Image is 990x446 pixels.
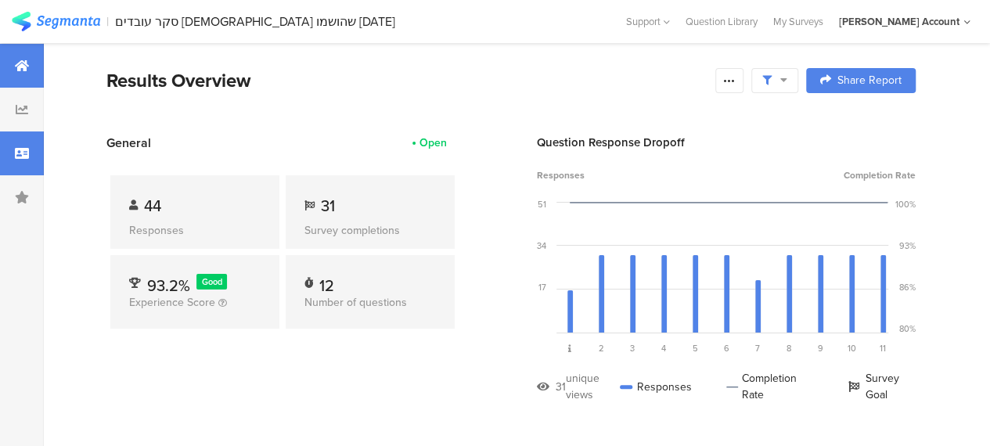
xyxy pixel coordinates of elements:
span: 6 [724,342,729,354]
div: Responses [129,222,261,239]
div: 51 [538,198,546,210]
div: 12 [319,274,334,290]
div: 100% [895,198,916,210]
div: 93% [899,239,916,252]
span: Completion Rate [844,168,916,182]
span: 9 [818,342,823,354]
div: 34 [537,239,546,252]
div: 17 [538,281,546,293]
span: 93.2% [147,274,190,297]
span: Good [202,275,222,288]
div: unique views [566,370,620,403]
div: Survey completions [304,222,436,239]
span: Share Report [837,75,902,86]
span: Responses [537,168,585,182]
div: [PERSON_NAME] Account [839,14,959,29]
span: 3 [630,342,635,354]
div: Results Overview [106,67,707,95]
a: Question Library [678,14,765,29]
div: Survey Goal [848,370,916,403]
div: Open [419,135,447,151]
span: 10 [848,342,856,354]
span: Number of questions [304,294,407,311]
span: 11 [880,342,886,354]
span: 5 [693,342,698,354]
div: 86% [899,281,916,293]
a: My Surveys [765,14,831,29]
div: Question Response Dropoff [537,134,916,151]
span: 4 [661,342,666,354]
div: | [106,13,109,31]
div: 31 [556,379,566,395]
span: 31 [321,194,335,218]
span: 8 [787,342,791,354]
div: Support [626,9,670,34]
span: 44 [144,194,161,218]
div: Responses [620,370,691,403]
div: סקר עובדים [DEMOGRAPHIC_DATA] שהושמו [DATE] [115,14,395,29]
span: Experience Score [129,294,215,311]
div: Completion Rate [726,370,812,403]
img: segmanta logo [12,12,100,31]
span: 2 [599,342,604,354]
span: General [106,134,151,152]
div: 80% [899,322,916,335]
span: 7 [755,342,760,354]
